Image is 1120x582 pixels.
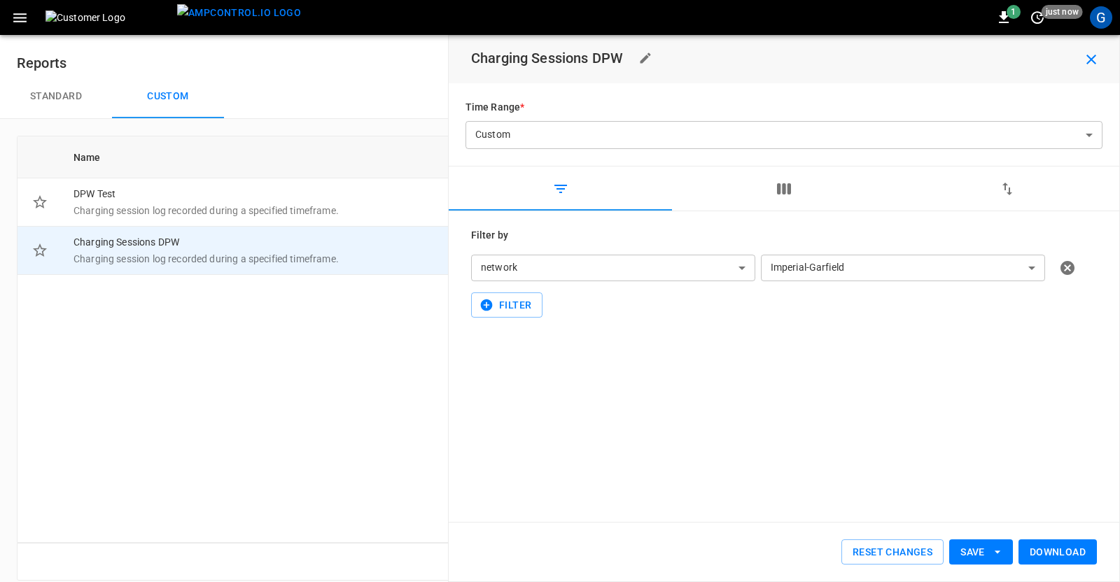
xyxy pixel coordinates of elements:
h6: Charging Sessions DPW [471,47,623,69]
td: Charging Sessions DPW [62,227,609,275]
button: Download [1018,539,1097,565]
button: Reset Changes [841,539,944,565]
div: Imperial-Garfield [761,255,1045,281]
button: set refresh interval [1026,6,1049,29]
span: 1 [1007,5,1021,19]
img: ampcontrol.io logo [177,4,301,22]
button: Save [949,539,1013,565]
h6: Filter by [471,228,1097,243]
button: Custom [112,74,224,119]
span: just now [1042,5,1083,19]
div: Custom [465,122,1102,148]
p: Charging session log recorded during a specified timeframe. [73,252,598,266]
h6: Time Range [465,100,1102,115]
div: network [471,255,755,281]
button: Filter [471,292,542,318]
img: Customer Logo [45,10,171,24]
p: Charging session log recorded during a specified timeframe. [73,204,598,218]
th: Name [62,136,609,178]
td: DPW Test [62,178,609,227]
div: profile-icon [1090,6,1112,29]
h6: Reports [17,52,1103,74]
